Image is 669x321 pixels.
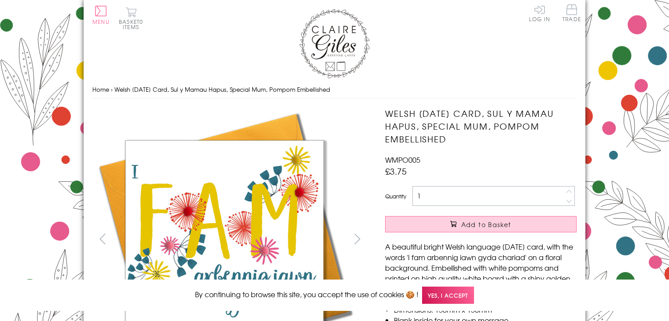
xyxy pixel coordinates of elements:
[92,81,577,99] nav: breadcrumbs
[92,229,112,249] button: prev
[461,220,511,229] span: Add to Basket
[385,165,407,177] span: £3.75
[385,192,406,200] label: Quantity
[422,287,474,304] span: Yes, I accept
[529,4,550,22] a: Log In
[385,107,577,145] h1: Welsh [DATE] Card, Sul y Mamau Hapus, Special Mum, Pompom Embellished
[92,85,109,93] a: Home
[299,9,370,78] img: Claire Giles Greetings Cards
[385,154,420,165] span: WMPO005
[123,18,143,31] span: 0 items
[385,216,577,232] button: Add to Basket
[119,7,143,30] button: Basket0 items
[385,241,577,294] p: A beautiful bright Welsh language [DATE] card, with the words 'I fam arbennig iawn gyda chariad' ...
[92,6,110,24] button: Menu
[562,4,581,23] a: Trade
[114,85,330,93] span: Welsh [DATE] Card, Sul y Mamau Hapus, Special Mum, Pompom Embellished
[92,18,110,26] span: Menu
[111,85,113,93] span: ›
[562,4,581,22] span: Trade
[348,229,368,249] button: next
